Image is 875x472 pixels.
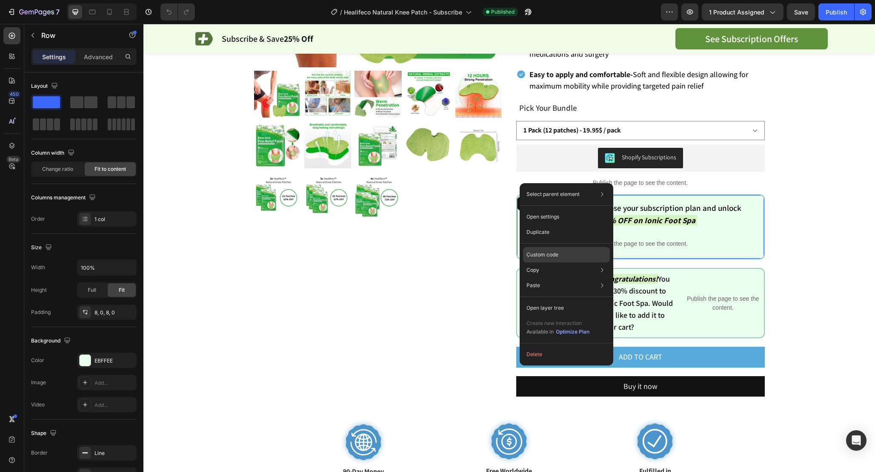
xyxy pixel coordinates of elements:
div: Undo/Redo [160,3,195,20]
div: Height [31,286,47,294]
button: Delete [523,347,610,362]
p: Open settings [526,213,559,221]
strong: $69.90 [421,192,445,203]
button: Save [787,3,815,20]
p: 7 [56,7,60,17]
span: Full [88,286,96,294]
div: Buy it now [480,356,514,369]
span: Free Worldwide [343,443,389,452]
s: $99.90 [426,267,445,276]
p: Open layer tree [526,304,564,312]
span: 1 product assigned [709,8,764,17]
div: Border [31,449,48,457]
p: Publish the page to see the content. [373,155,621,164]
span: Soft and flexible design allowing for maximum mobility while providing targeted pain relief [386,46,605,67]
div: Line [94,449,134,457]
div: Columns management [31,192,97,204]
input: Auto [77,260,136,275]
div: Shape [31,428,58,439]
div: Row [384,176,398,184]
span: 90-Day Money [200,443,240,452]
div: Padding [31,308,51,316]
img: gempages_464015395364275143-0c4f10cb-8c8c-4408-8568-c7212892d249.svg [488,394,535,441]
p: Paste [526,282,540,289]
div: 450 [8,91,20,98]
img: gempages_464015395364275143-326a1323-9aa8-4e76-8894-ddd6250301a5.svg [342,394,389,441]
span: Fit to content [94,165,126,173]
div: Width [31,264,45,271]
div: 8, 0, 8, 0 [94,309,134,317]
p: Settings [42,52,66,61]
p: Duplicate [526,228,549,236]
p: Select parent element [526,190,580,198]
strong: $69.90 [424,281,448,292]
span: Available in [526,328,554,335]
div: Image [31,379,46,386]
img: Alt Image [376,175,415,209]
s: $99.90 [424,178,443,187]
button: 7 [3,3,63,20]
div: Add... [94,379,134,387]
div: Video [31,401,45,409]
div: Size [31,242,54,253]
span: Choose your subscription plan and unlock a [453,179,598,201]
p: Publish the page to see the content. [374,216,621,224]
div: Beta [6,156,20,163]
button: Buy it now [373,352,621,373]
div: Add to cart [475,326,519,340]
iframe: Design area [143,24,875,472]
span: Healifeco Natural Knee Patch - Subscribe [344,8,462,17]
button: 1 product assigned [702,3,783,20]
img: gempages_464015395364275143-343ad0c9-65cc-4dbf-9ca0-7ef8ef50af7e.svg [197,395,243,442]
div: Column width [31,147,76,159]
img: Alt Image [376,262,415,296]
div: Shopify Subscriptions [478,129,533,138]
p: Publish the page to see the content. [541,271,618,288]
img: CIT03Z3k5IMDEAE=.png [461,129,472,139]
div: Background [31,335,72,347]
div: Color [31,357,44,364]
button: Publish [818,3,854,20]
span: Fulfilled in [496,443,528,452]
p: Advanced [84,52,113,61]
span: Pick Your Bundle [376,79,434,89]
div: Layout [31,81,60,92]
span: Save [794,9,808,16]
div: 1 col [94,216,134,223]
strong: 30% OFF on Ionic Foot Spa [457,191,552,201]
button: Optimize Plan [555,328,590,336]
div: Add... [94,401,134,409]
span: Published [491,8,515,16]
span: Change ratio [42,165,73,173]
p: Copy [526,266,539,274]
div: Order [31,215,45,223]
button: Add to cart [373,323,621,343]
div: Open Intercom Messenger [846,430,866,451]
div: Publish [826,8,847,17]
strong: Congratulations! [458,250,515,260]
span: / [340,8,342,17]
strong: Easy to apply and comfortable- [386,46,489,55]
p: Create new interaction [526,319,590,328]
span: You get 30% discount to Ionic Foot Spa. Would you like to add it to your cart? [458,250,529,308]
p: Row [41,30,114,40]
p: Custom code [526,251,558,259]
div: EBFFEE [94,357,134,365]
button: Shopify Subscriptions [455,124,540,144]
div: Optimize Plan [556,328,589,336]
span: Fit [119,286,125,294]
